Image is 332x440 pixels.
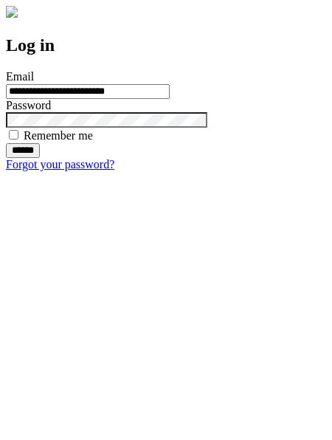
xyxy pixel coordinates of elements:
[24,129,93,142] label: Remember me
[6,99,51,111] label: Password
[6,6,18,18] img: logo-4e3dc11c47720685a147b03b5a06dd966a58ff35d612b21f08c02c0306f2b779.png
[6,35,326,55] h2: Log in
[6,158,114,171] a: Forgot your password?
[6,70,34,83] label: Email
